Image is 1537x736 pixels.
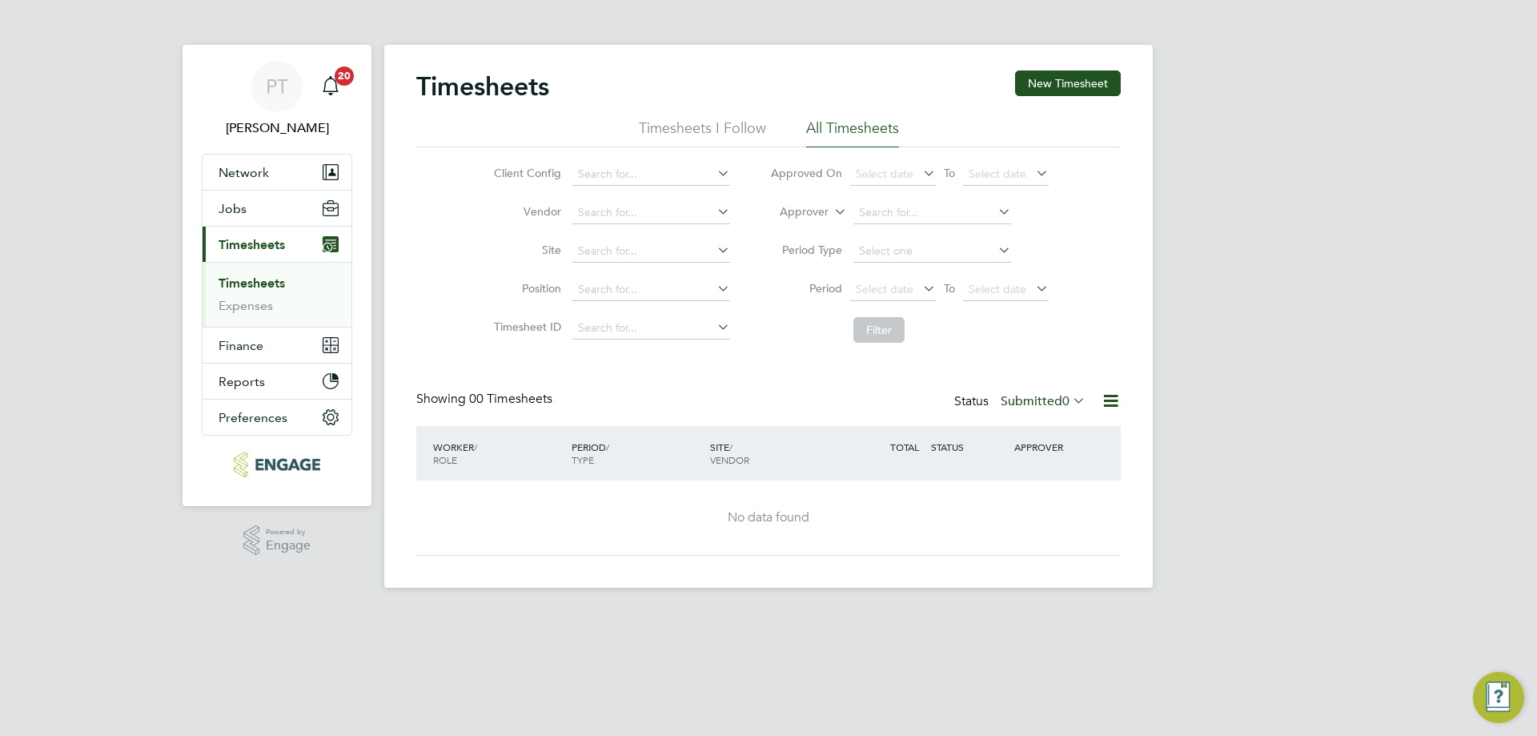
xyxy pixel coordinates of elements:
div: No data found [432,509,1105,526]
span: Select date [856,167,913,181]
span: To [939,278,960,299]
label: Period [770,281,842,296]
a: Go to home page [202,452,352,477]
span: 00 Timesheets [469,391,552,407]
span: PT [266,76,288,97]
span: Select date [856,282,913,296]
input: Search for... [572,240,730,263]
li: All Timesheets [806,119,899,147]
span: To [939,163,960,183]
input: Search for... [853,202,1011,224]
input: Search for... [572,163,730,186]
button: Jobs [203,191,351,226]
label: Vendor [489,204,561,219]
span: Reports [219,374,265,389]
label: Position [489,281,561,296]
nav: Main navigation [183,45,371,506]
span: 20 [335,66,354,86]
span: Engage [266,539,311,553]
button: Finance [203,328,351,363]
span: Powered by [266,525,311,539]
span: Select date [969,167,1026,181]
input: Search for... [572,202,730,224]
button: Reports [203,364,351,399]
button: Timesheets [203,227,351,262]
a: Powered byEngage [243,525,311,556]
span: Jobs [219,201,247,216]
div: Showing [416,391,556,408]
div: STATUS [927,432,1010,461]
span: / [606,440,609,453]
span: / [474,440,477,453]
li: Timesheets I Follow [639,119,766,147]
span: TOTAL [890,440,919,453]
label: Approver [756,204,829,220]
label: Client Config [489,166,561,180]
div: APPROVER [1010,432,1094,461]
span: TYPE [572,453,594,466]
span: Select date [969,282,1026,296]
div: Timesheets [203,262,351,327]
div: WORKER [429,432,568,474]
span: Timesheets [219,237,285,252]
button: Preferences [203,400,351,435]
span: / [729,440,732,453]
img: conceptresources-logo-retina.png [234,452,319,477]
a: Timesheets [219,275,285,291]
input: Search for... [572,317,730,340]
button: Network [203,155,351,190]
label: Period Type [770,243,842,257]
div: SITE [706,432,845,474]
span: Network [219,165,269,180]
label: Site [489,243,561,257]
span: Philip Tedstone [202,119,352,138]
label: Approved On [770,166,842,180]
label: Timesheet ID [489,320,561,334]
button: New Timesheet [1015,70,1121,96]
span: ROLE [433,453,457,466]
a: PT[PERSON_NAME] [202,61,352,138]
span: VENDOR [710,453,749,466]
span: Finance [219,338,263,353]
input: Search for... [572,279,730,301]
h2: Timesheets [416,70,549,103]
a: Expenses [219,298,273,313]
label: Submitted [1001,393,1086,409]
button: Engage Resource Center [1473,672,1524,723]
span: 0 [1062,393,1069,409]
span: Preferences [219,410,287,425]
div: PERIOD [568,432,706,474]
div: Status [954,391,1089,413]
input: Select one [853,240,1011,263]
a: 20 [315,61,347,112]
button: Filter [853,317,905,343]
